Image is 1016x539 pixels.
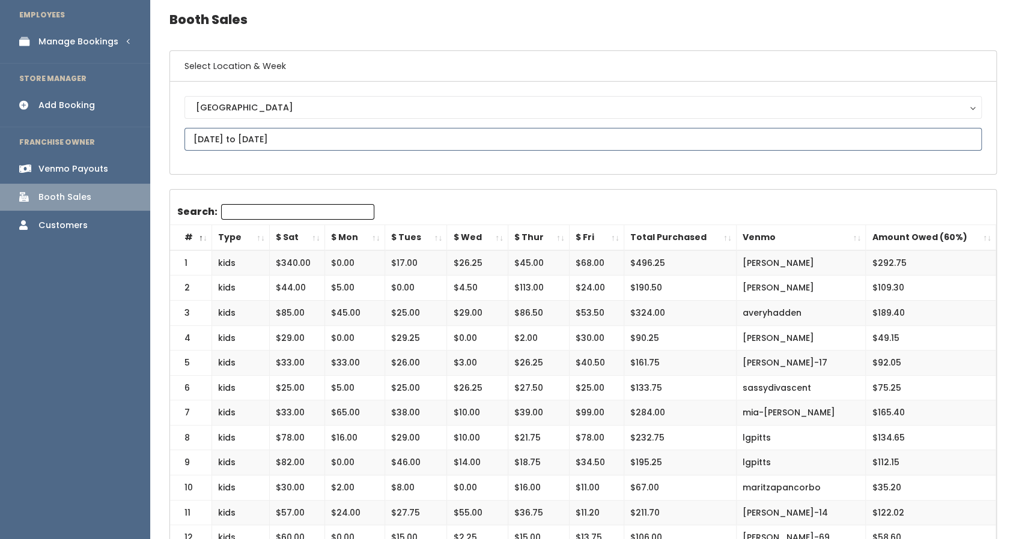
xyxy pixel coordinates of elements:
[221,204,374,220] input: Search:
[624,425,736,450] td: $232.75
[736,500,866,525] td: [PERSON_NAME]-14
[324,300,385,325] td: $45.00
[269,225,324,250] th: $ Sat: activate to sort column ascending
[569,300,624,325] td: $53.50
[38,191,91,203] div: Booth Sales
[508,475,570,501] td: $16.00
[212,375,270,400] td: kids
[324,400,385,426] td: $65.00
[385,500,447,525] td: $27.75
[569,400,624,426] td: $99.00
[324,500,385,525] td: $24.00
[170,300,212,325] td: 3
[866,225,996,250] th: Amount Owed (60%): activate to sort column ascending
[324,351,385,376] td: $33.00
[324,276,385,301] td: $5.00
[170,500,212,525] td: 11
[736,351,866,376] td: [PERSON_NAME]-17
[624,450,736,475] td: $195.25
[569,475,624,501] td: $11.00
[866,351,996,376] td: $92.05
[170,276,212,301] td: 2
[169,3,997,36] h4: Booth Sales
[569,351,624,376] td: $40.50
[736,250,866,276] td: [PERSON_NAME]
[624,225,736,250] th: Total Purchased: activate to sort column ascending
[866,450,996,475] td: $112.15
[269,400,324,426] td: $33.00
[447,351,508,376] td: $3.00
[866,425,996,450] td: $134.65
[569,225,624,250] th: $ Fri: activate to sort column ascending
[508,400,570,426] td: $39.00
[385,250,447,276] td: $17.00
[170,250,212,276] td: 1
[170,475,212,501] td: 10
[324,325,385,351] td: $0.00
[447,300,508,325] td: $29.00
[212,475,270,501] td: kids
[324,225,385,250] th: $ Mon: activate to sort column ascending
[269,475,324,501] td: $30.00
[269,276,324,301] td: $44.00
[736,400,866,426] td: mia-[PERSON_NAME]
[170,425,212,450] td: 8
[624,375,736,400] td: $133.75
[447,276,508,301] td: $4.50
[170,351,212,376] td: 5
[866,375,996,400] td: $75.25
[212,450,270,475] td: kids
[447,475,508,501] td: $0.00
[324,375,385,400] td: $5.00
[447,425,508,450] td: $10.00
[170,400,212,426] td: 7
[447,250,508,276] td: $26.25
[736,300,866,325] td: averyhadden
[866,276,996,301] td: $109.30
[212,225,270,250] th: Type: activate to sort column ascending
[385,400,447,426] td: $38.00
[508,325,570,351] td: $2.00
[447,500,508,525] td: $55.00
[736,325,866,351] td: [PERSON_NAME]
[269,351,324,376] td: $33.00
[38,219,88,232] div: Customers
[212,500,270,525] td: kids
[385,450,447,475] td: $46.00
[170,325,212,351] td: 4
[624,250,736,276] td: $496.25
[177,204,374,220] label: Search:
[170,450,212,475] td: 9
[184,96,982,119] button: [GEOGRAPHIC_DATA]
[508,375,570,400] td: $27.50
[508,425,570,450] td: $21.75
[866,400,996,426] td: $165.40
[866,300,996,325] td: $189.40
[736,425,866,450] td: lgpitts
[212,325,270,351] td: kids
[624,475,736,501] td: $67.00
[170,375,212,400] td: 6
[385,475,447,501] td: $8.00
[866,250,996,276] td: $292.75
[569,250,624,276] td: $68.00
[170,51,996,82] h6: Select Location & Week
[212,351,270,376] td: kids
[269,325,324,351] td: $29.00
[324,475,385,501] td: $2.00
[624,300,736,325] td: $324.00
[324,450,385,475] td: $0.00
[508,450,570,475] td: $18.75
[624,351,736,376] td: $161.75
[269,250,324,276] td: $340.00
[866,475,996,501] td: $35.20
[385,351,447,376] td: $26.00
[212,300,270,325] td: kids
[447,400,508,426] td: $10.00
[736,276,866,301] td: [PERSON_NAME]
[269,375,324,400] td: $25.00
[212,250,270,276] td: kids
[385,325,447,351] td: $29.25
[447,225,508,250] th: $ Wed: activate to sort column ascending
[508,276,570,301] td: $113.00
